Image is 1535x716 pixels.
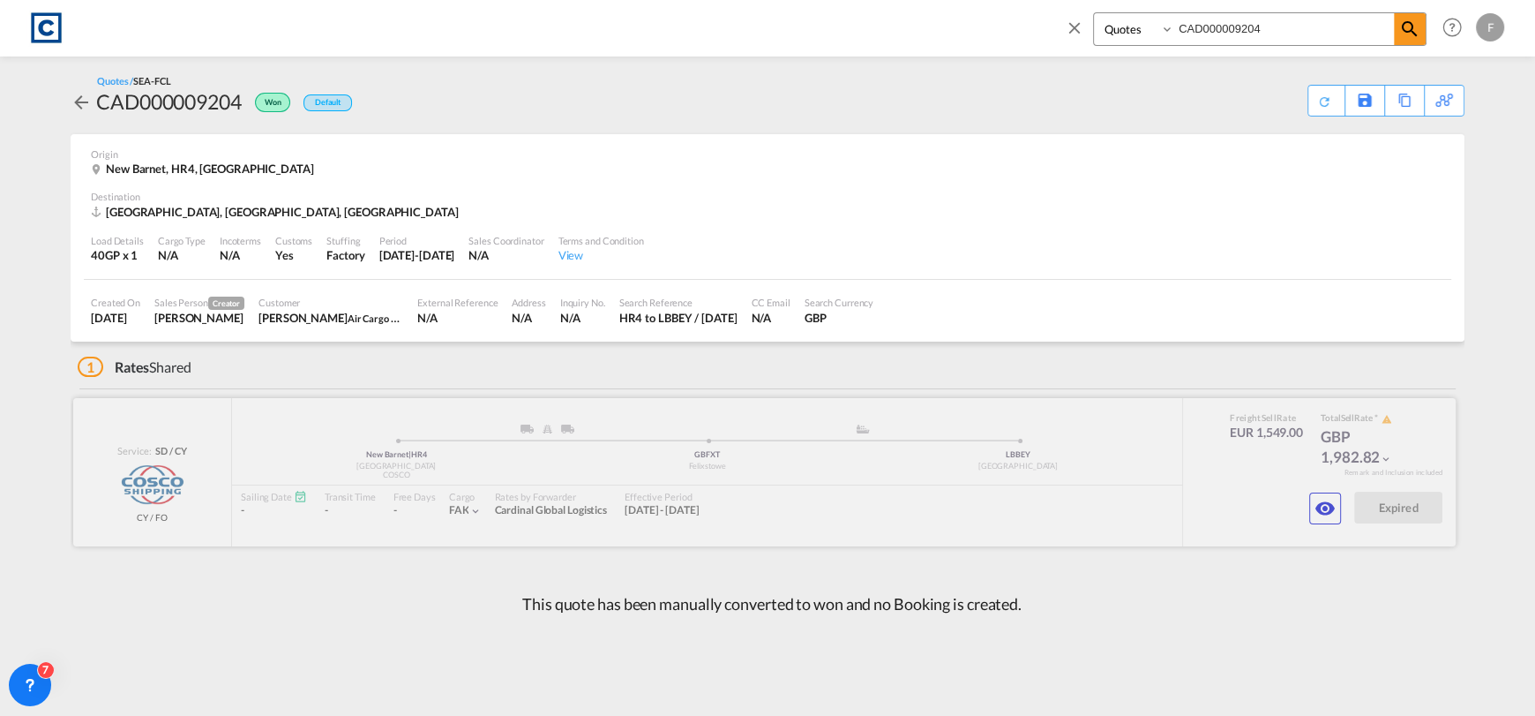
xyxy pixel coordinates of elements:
div: F [1476,13,1504,41]
div: N/A [468,247,543,263]
div: Lynsey Heaton [154,310,244,326]
md-icon: icon-close [1065,18,1084,37]
div: Created On [91,296,140,309]
div: Sales Person [154,296,244,310]
md-icon: icon-magnify [1399,19,1420,40]
div: Quote PDF is not available at this time [1317,86,1336,109]
md-icon: icon-eye [1314,498,1336,519]
div: icon-arrow-left [71,87,96,116]
md-icon: icon-arrow-left [71,92,92,113]
div: N/A [751,310,790,326]
div: Help [1437,12,1476,44]
div: Origin [91,147,1444,161]
div: Quotes /SEA-FCL [97,74,171,87]
div: Save As Template [1345,86,1384,116]
div: N/A [560,310,605,326]
div: Search Currency [805,296,874,309]
p: This quote has been manually converted to won and no Booking is created. [513,593,1022,615]
span: Creator [208,297,244,310]
span: icon-magnify [1394,13,1426,45]
div: Factory Stuffing [326,247,364,263]
div: Cargo Type [158,234,206,247]
span: 1 [78,357,103,377]
span: New Barnet, HR4, [GEOGRAPHIC_DATA] [106,162,314,176]
div: Sales Coordinator [468,234,543,247]
div: GBP [805,310,874,326]
div: External Reference [417,296,498,309]
div: Terms and Condition [558,234,644,247]
div: Incoterms [220,234,261,247]
span: Won [265,97,286,114]
div: Period [379,234,455,247]
span: SEA-FCL [133,75,170,87]
div: Customer [258,296,403,309]
div: Inquiry No. [560,296,605,309]
div: New Barnet, HR4, United Kingdom [91,161,318,177]
div: Stuffing [326,234,364,247]
md-icon: icon-refresh [1317,94,1332,109]
div: Default [303,94,352,111]
div: Won [242,87,295,116]
span: Air Cargo and Corier Agents [348,311,468,325]
div: Load Details [91,234,144,247]
div: N/A [220,247,240,263]
div: CAD000009204 [96,87,242,116]
div: Search Reference [619,296,738,309]
div: 4 Sep 2025 [379,247,455,263]
div: Shared [78,358,191,377]
div: View [558,247,644,263]
div: Phil Dubery [258,310,403,326]
div: LBBEY, Beirut, Middle East [91,204,463,220]
div: 5 Aug 2025 [91,310,140,326]
div: Address [512,296,545,309]
div: N/A [417,310,498,326]
input: Enter Quotation Number [1174,13,1394,44]
button: icon-eye [1309,493,1341,524]
div: HR4 to LBBEY / 15 Jul 2025 [619,310,738,326]
img: 1fdb9190129311efbfaf67cbb4249bed.jpeg [26,8,66,48]
span: icon-close [1065,12,1093,55]
div: N/A [158,247,206,263]
span: Rates [115,358,150,375]
div: Customs [275,234,312,247]
div: Yes [275,247,312,263]
div: N/A [512,310,545,326]
div: Destination [91,190,1444,203]
div: 40GP x 1 [91,247,144,263]
div: CC Email [751,296,790,309]
span: Help [1437,12,1467,42]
